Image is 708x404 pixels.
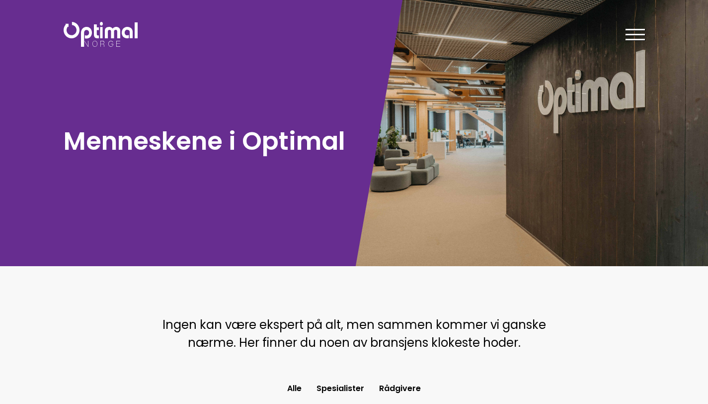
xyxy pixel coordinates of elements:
[372,380,428,398] button: Rådgivere
[280,380,309,398] button: Alle
[309,380,372,398] button: Spesialister
[64,125,349,157] h1: Menneskene i Optimal
[64,22,138,47] img: Optimal Norge
[162,316,546,351] span: Ingen kan være ekspert på alt, men sammen kommer vi ganske nærme. Her finner du noen av bransjens...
